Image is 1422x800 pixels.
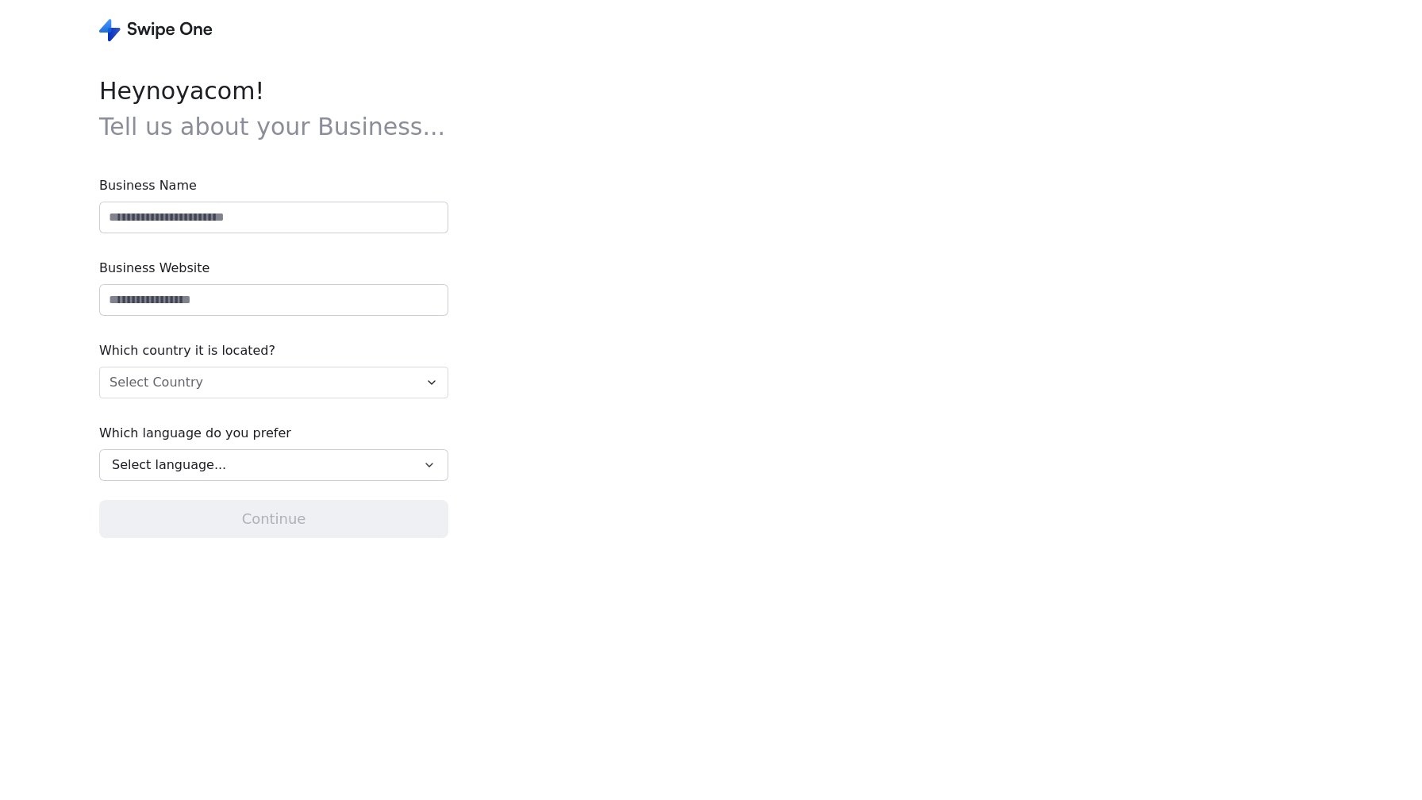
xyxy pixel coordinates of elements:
[99,73,448,144] span: Hey noyacom !
[99,500,448,538] button: Continue
[99,113,445,140] span: Tell us about your Business...
[110,373,203,392] span: Select Country
[99,424,448,443] span: Which language do you prefer
[112,456,226,475] span: Select language...
[99,176,448,195] span: Business Name
[99,259,448,278] span: Business Website
[99,341,448,360] span: Which country it is located?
